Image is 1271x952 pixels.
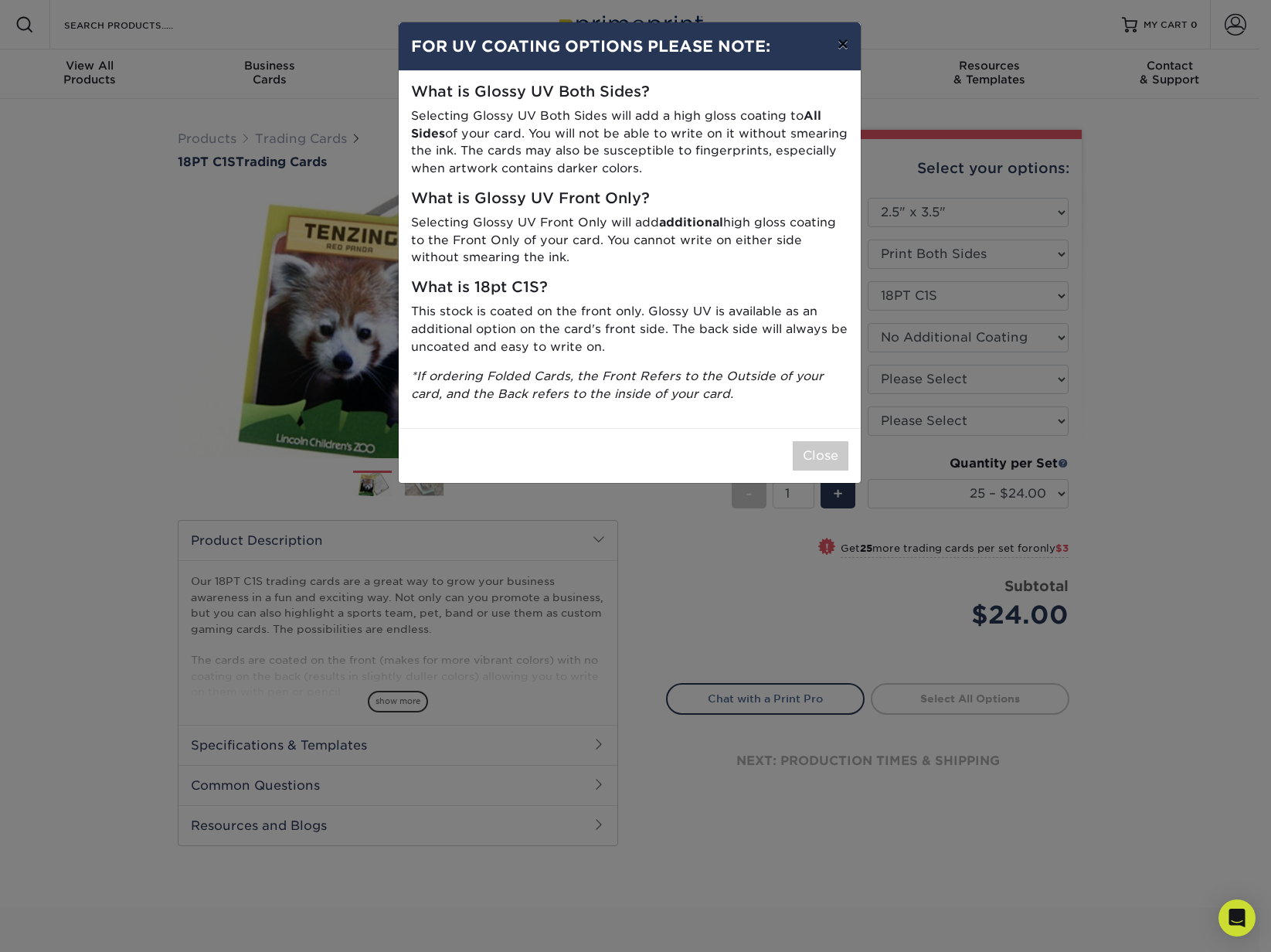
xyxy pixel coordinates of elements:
strong: All Sides [411,108,821,141]
p: Selecting Glossy UV Front Only will add high gloss coating to the Front Only of your card. You ca... [411,214,848,267]
h4: FOR UV COATING OPTIONS PLEASE NOTE: [411,35,848,58]
div: Open Intercom Messenger [1218,899,1256,937]
button: × [825,22,861,66]
h5: What is 18pt C1S? [411,279,848,297]
p: This stock is coated on the front only. Glossy UV is available as an additional option on the car... [411,303,848,355]
button: Close [793,441,848,471]
p: Selecting Glossy UV Both Sides will add a high gloss coating to of your card. You will not be abl... [411,107,848,178]
strong: additional [659,215,723,229]
i: *If ordering Folded Cards, the Front Refers to the Outside of your card, and the Back refers to t... [411,369,824,401]
h5: What is Glossy UV Front Only? [411,190,848,208]
h5: What is Glossy UV Both Sides? [411,83,848,101]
